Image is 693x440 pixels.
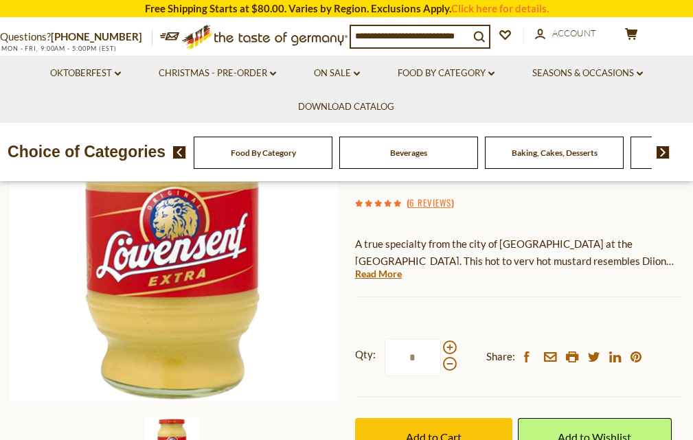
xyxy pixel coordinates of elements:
[51,30,142,43] a: [PHONE_NUMBER]
[398,66,495,81] a: Food By Category
[407,196,454,209] span: ( )
[50,66,121,81] a: Oktoberfest
[159,66,276,81] a: Christmas - PRE-ORDER
[535,26,596,41] a: Account
[173,146,186,159] img: previous arrow
[390,148,427,158] a: Beverages
[355,346,376,363] strong: Qty:
[298,100,394,115] a: Download Catalog
[355,235,683,270] p: A true specialty from the city of [GEOGRAPHIC_DATA] at the [GEOGRAPHIC_DATA]. This hot to very ho...
[451,2,549,14] a: Click here for details.
[314,66,360,81] a: On Sale
[10,73,339,402] img: Lowensenf Extra Hot Mustard
[486,348,515,365] span: Share:
[385,338,441,376] input: Qty:
[355,267,402,281] a: Read More
[231,148,296,158] a: Food By Category
[409,196,451,211] a: 6 Reviews
[552,27,596,38] span: Account
[512,148,598,158] a: Baking, Cakes, Desserts
[657,146,670,159] img: next arrow
[532,66,643,81] a: Seasons & Occasions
